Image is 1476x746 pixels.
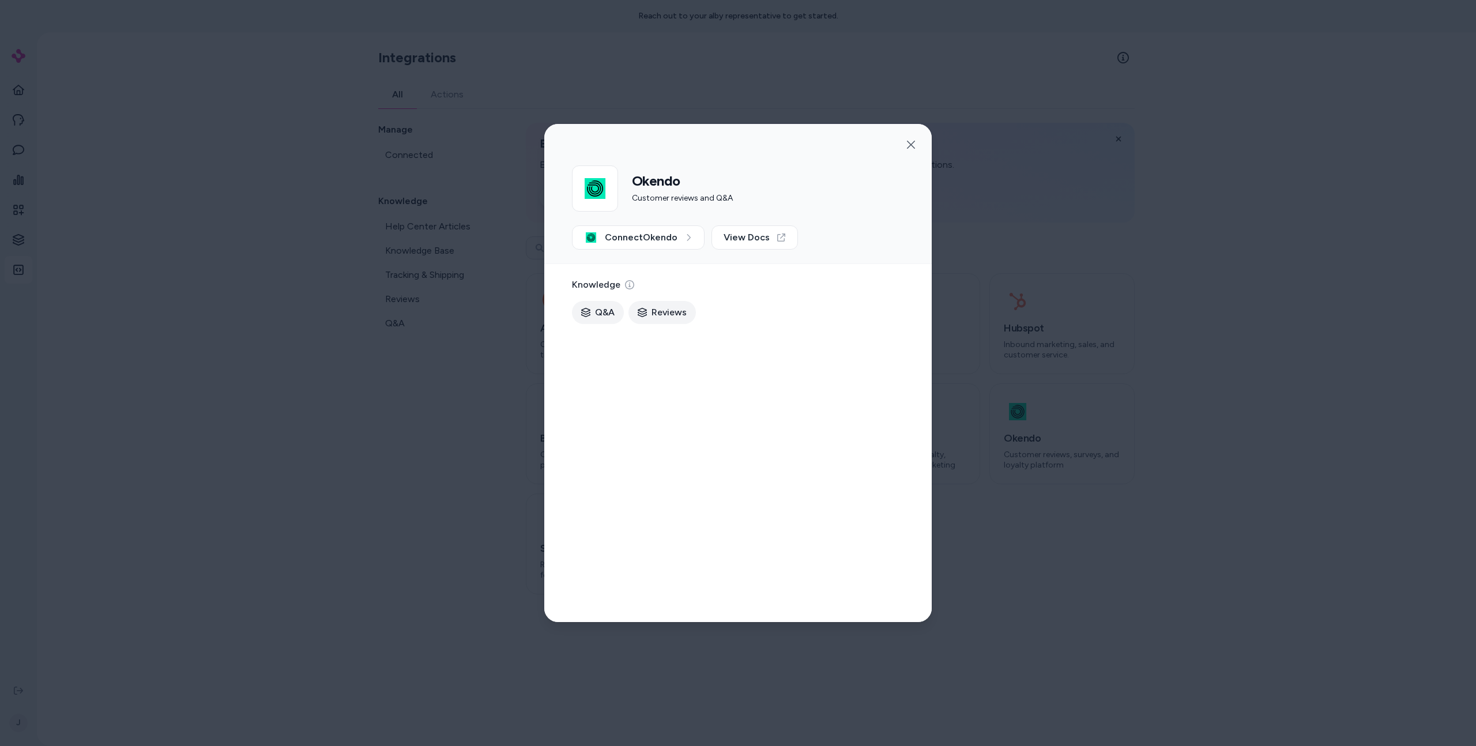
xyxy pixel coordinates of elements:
[724,231,770,244] span: View Docs
[595,306,615,319] span: Q&A
[572,278,634,292] p: Knowledge
[605,231,677,244] span: Connect Okendo
[652,306,687,319] span: Reviews
[632,192,733,205] p: Customer reviews and Q&A
[572,225,705,250] button: ConnectOkendo
[632,172,733,190] h2: Okendo
[711,225,798,250] a: View Docs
